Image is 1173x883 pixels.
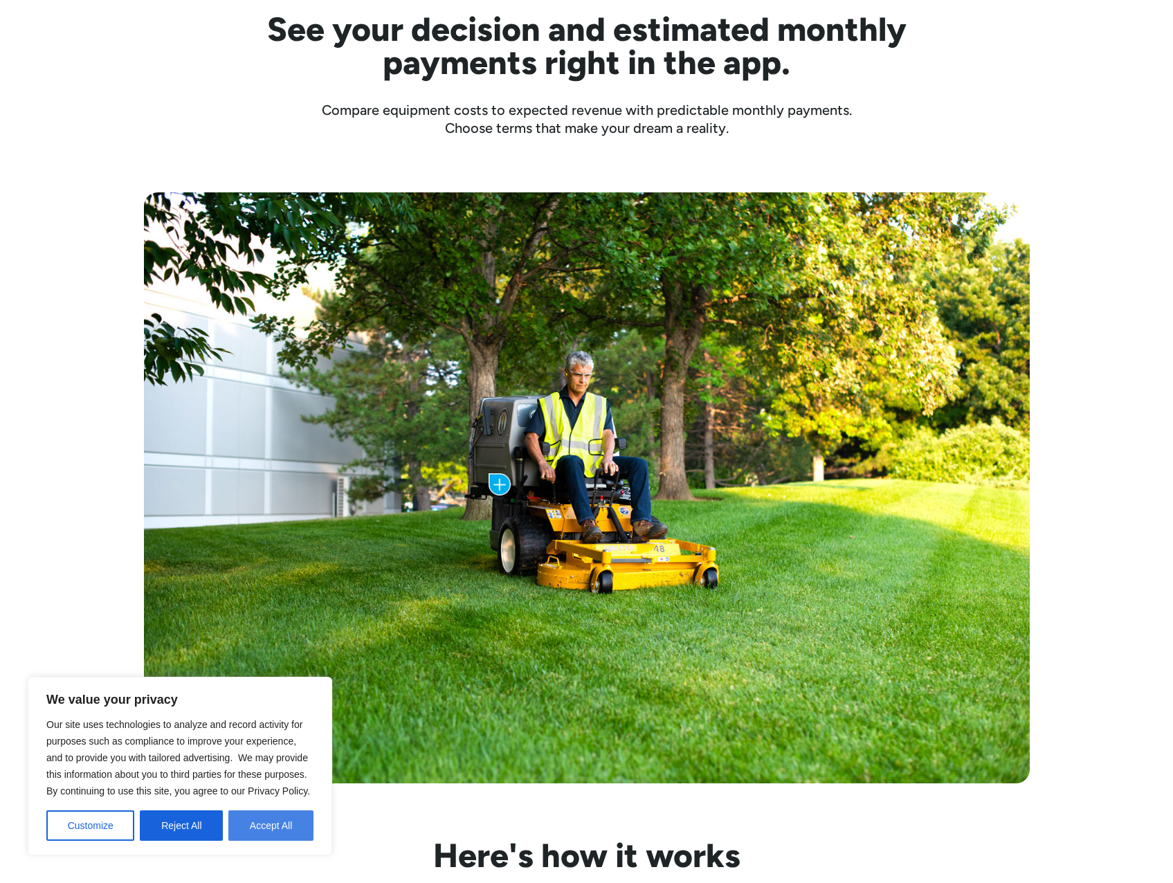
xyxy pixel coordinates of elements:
div: We value your privacy [28,677,332,855]
p: We value your privacy [46,691,313,708]
button: Accept All [228,810,313,841]
button: Reject All [140,810,223,841]
h2: See your decision and estimated monthly payments right in the app. [199,12,974,79]
img: Plus icon with blue background [489,473,511,495]
div: Compare equipment costs to expected revenue with predictable monthly payments. Choose terms that ... [144,101,1030,137]
button: Customize [46,810,134,841]
span: Our site uses technologies to analyze and record activity for purposes such as compliance to impr... [46,719,310,796]
h3: Here's how it works [233,839,941,872]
